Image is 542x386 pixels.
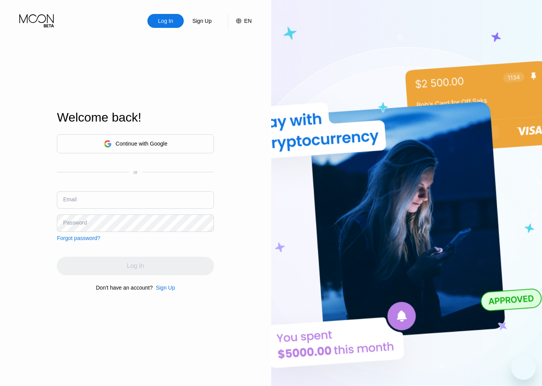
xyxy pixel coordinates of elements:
div: Welcome back! [57,110,214,125]
div: EN [228,14,251,28]
div: Sign Up [156,285,175,291]
div: Log In [147,14,184,28]
div: EN [244,18,251,24]
div: Forgot password? [57,235,100,241]
div: Sign Up [191,17,212,25]
iframe: Button to launch messaging window [511,355,536,380]
div: Continue with Google [57,134,214,153]
div: Password [63,220,87,226]
div: Email [63,196,77,202]
div: Sign Up [184,14,220,28]
div: or [133,170,138,175]
div: Don't have an account? [96,285,153,291]
div: Log In [157,17,174,25]
div: Continue with Google [116,141,168,147]
div: Sign Up [153,285,175,291]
